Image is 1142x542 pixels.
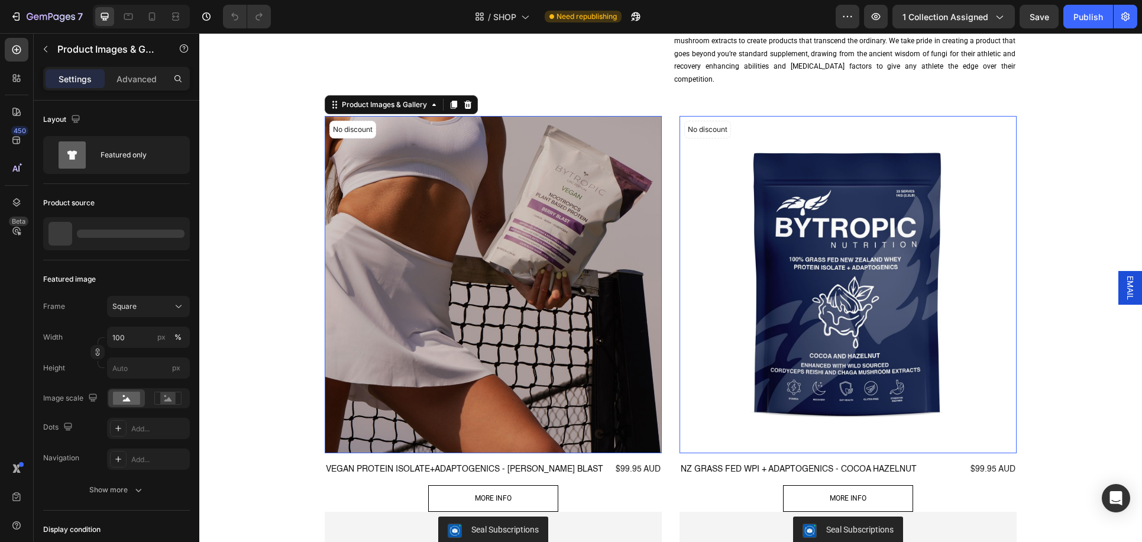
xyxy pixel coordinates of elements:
button: Square [107,296,190,317]
label: Frame [43,301,65,312]
button: Show more [43,479,190,501]
span: SHOP [493,11,516,23]
div: % [174,332,182,343]
span: px [172,363,180,372]
div: Featured image [43,274,96,285]
a: VEGAN PROTEIN ISOLATE+ADAPTOGENICS - BERRY BLAST [125,83,462,420]
div: Open Intercom Messenger [1102,484,1130,512]
div: Beta [9,217,28,226]
label: Height [43,363,65,373]
div: Navigation [43,453,79,463]
img: SealSubscriptions.png [248,491,263,505]
button: 7 [5,5,88,28]
span: 1 collection assigned [902,11,988,23]
div: Undo/Redo [223,5,271,28]
div: Product source [43,198,95,208]
input: px% [107,327,190,348]
input: px [107,357,190,379]
button: Save [1020,5,1059,28]
div: px [157,332,166,343]
div: Layout [43,112,83,128]
div: Dots [43,420,75,435]
div: $99.95 AUD [770,430,817,443]
div: MORE INFO [630,459,667,472]
div: Add... [131,424,187,434]
p: No discount [134,91,173,102]
span: EMAIL [925,243,937,267]
div: MORE INFO [276,459,312,472]
div: Product Images & Gallery [140,66,230,77]
button: MORE INFO [229,452,359,479]
button: Seal Subscriptions [239,483,349,512]
div: Image scale [43,391,100,406]
a: NZ GRASS FED WPI + ADAPTOGENICS - COCOA HAZELNUT [480,83,817,420]
iframe: Design area [199,33,1142,542]
span: Square [112,301,137,312]
button: px [171,330,185,344]
p: No discount [488,91,528,102]
img: SealSubscriptions.png [603,491,617,505]
span: Save [1030,12,1049,22]
div: Seal Subscriptions [272,491,339,503]
button: 1 collection assigned [892,5,1015,28]
p: Product Images & Gallery [57,42,158,56]
div: Show more [89,484,144,496]
button: MORE INFO [584,452,714,479]
div: Display condition [43,524,101,535]
div: $99.95 AUD [415,430,462,443]
div: Add... [131,454,187,465]
p: 7 [77,9,83,24]
div: Featured only [101,141,173,169]
div: Publish [1073,11,1103,23]
span: / [488,11,491,23]
span: Need republishing [557,11,617,22]
div: Seal Subscriptions [627,491,694,503]
button: Publish [1063,5,1113,28]
label: Width [43,332,63,343]
p: Advanced [117,73,157,85]
p: Settings [59,73,92,85]
div: 450 [11,126,28,135]
a: NZ GRASS FED WPI + ADAPTOGENICS - COCOA HAZELNUT [480,430,719,443]
a: VEGAN PROTEIN ISOLATE+ADAPTOGENICS - [PERSON_NAME] BLAST [125,430,405,443]
button: % [154,330,169,344]
button: Seal Subscriptions [594,483,704,512]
